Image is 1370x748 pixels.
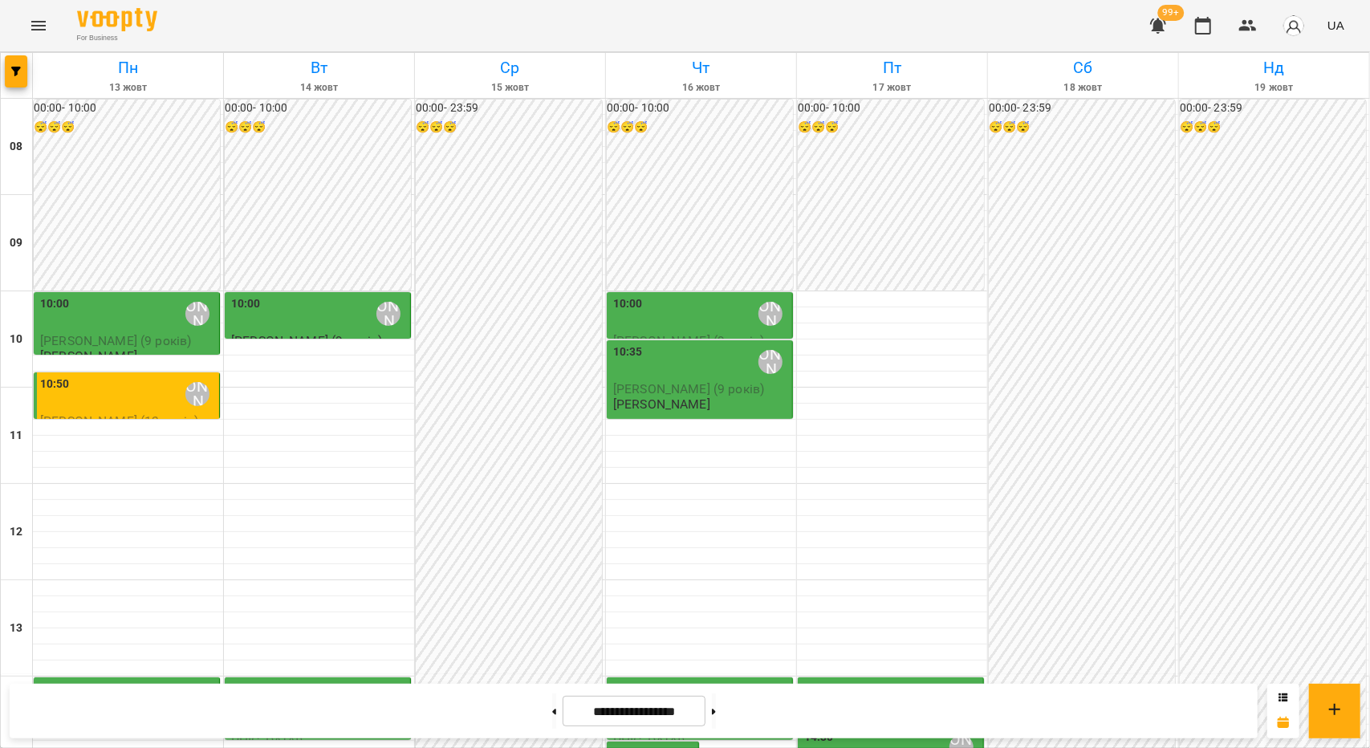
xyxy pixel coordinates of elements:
span: [PERSON_NAME] (9 років) [613,333,764,348]
h6: 17 жовт [799,80,985,96]
div: 💚Бандура Альона Валерїївна [376,302,400,326]
div: 💚Бандура Альона Валерїївна [758,302,783,326]
label: 10:00 [40,295,70,313]
h6: 18 жовт [990,80,1176,96]
label: 10:00 [231,295,261,313]
h6: 😴😴😴 [34,119,220,136]
h6: 00:00 - 23:59 [1180,100,1366,117]
h6: 😴😴😴 [989,119,1175,136]
h6: 10 [10,331,22,348]
h6: 09 [10,234,22,252]
span: 99+ [1158,5,1185,21]
h6: 12 [10,523,22,541]
h6: 08 [10,138,22,156]
h6: 13 [10,620,22,637]
p: [PERSON_NAME] [613,397,710,411]
h6: 13 жовт [35,80,221,96]
h6: 😴😴😴 [225,119,411,136]
h6: 14 жовт [226,80,412,96]
div: 💚Бандура Альона Валерїївна [185,382,209,406]
h6: 😴😴😴 [607,119,793,136]
h6: 00:00 - 23:59 [416,100,602,117]
h6: Вт [226,55,412,80]
h6: Пн [35,55,221,80]
div: 💚Бандура Альона Валерїївна [758,350,783,374]
span: UA [1327,17,1344,34]
h6: 00:00 - 23:59 [989,100,1175,117]
button: UA [1321,10,1351,40]
h6: 15 жовт [417,80,603,96]
span: For Business [77,33,157,43]
h6: Сб [990,55,1176,80]
img: Voopty Logo [77,8,157,31]
h6: Нд [1181,55,1367,80]
label: 10:35 [613,344,643,361]
h6: Ср [417,55,603,80]
h6: Чт [608,55,794,80]
span: [PERSON_NAME] (13 років) [40,413,199,429]
span: [PERSON_NAME] (9 років) [231,333,382,348]
div: 💚Бандура Альона Валерїївна [185,302,209,326]
h6: 11 [10,427,22,445]
h6: 00:00 - 10:00 [34,100,220,117]
label: 10:00 [613,295,643,313]
h6: 16 жовт [608,80,794,96]
h6: 😴😴😴 [1180,119,1366,136]
p: [PERSON_NAME] [40,349,137,363]
h6: 😴😴😴 [798,119,984,136]
label: 10:50 [40,376,70,393]
h6: Пт [799,55,985,80]
h6: 00:00 - 10:00 [225,100,411,117]
span: [PERSON_NAME] (9 років) [40,333,191,348]
h6: 😴😴😴 [416,119,602,136]
h6: 00:00 - 10:00 [607,100,793,117]
span: [PERSON_NAME] (9 років) [613,381,764,396]
h6: 00:00 - 10:00 [798,100,984,117]
img: avatar_s.png [1283,14,1305,37]
button: Menu [19,6,58,45]
h6: 19 жовт [1181,80,1367,96]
